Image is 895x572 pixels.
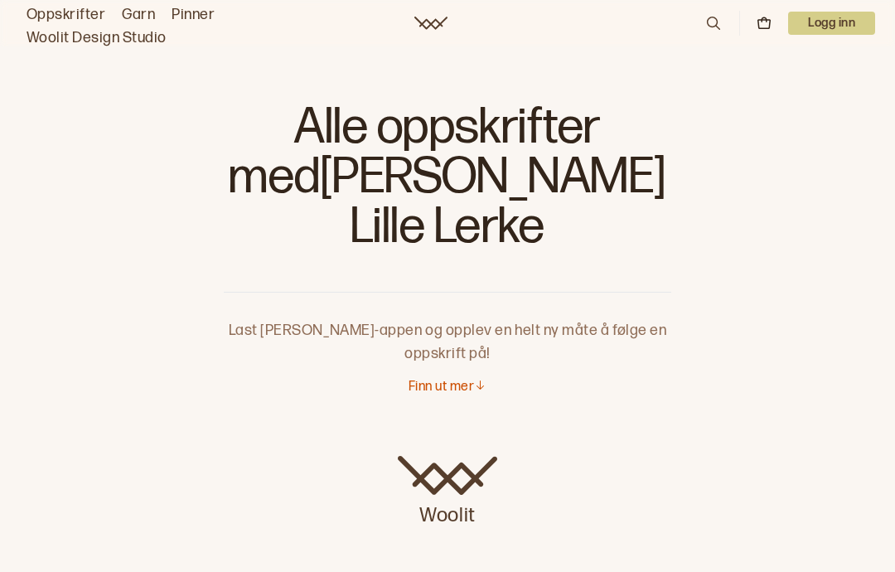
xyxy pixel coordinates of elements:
[788,12,875,35] button: User dropdown
[172,3,215,27] a: Pinner
[398,456,497,496] img: Woolit
[398,496,497,529] p: Woolit
[224,293,671,366] p: Last [PERSON_NAME]-appen og opplev en helt ny måte å følge en oppskrift på!
[122,3,155,27] a: Garn
[27,3,105,27] a: Oppskrifter
[788,12,875,35] p: Logg inn
[398,456,497,529] a: Woolit
[414,17,447,30] a: Woolit
[224,99,671,265] h1: Alle oppskrifter med [PERSON_NAME] Lille Lerke
[409,379,486,396] button: Finn ut mer
[409,379,474,396] p: Finn ut mer
[27,27,167,50] a: Woolit Design Studio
